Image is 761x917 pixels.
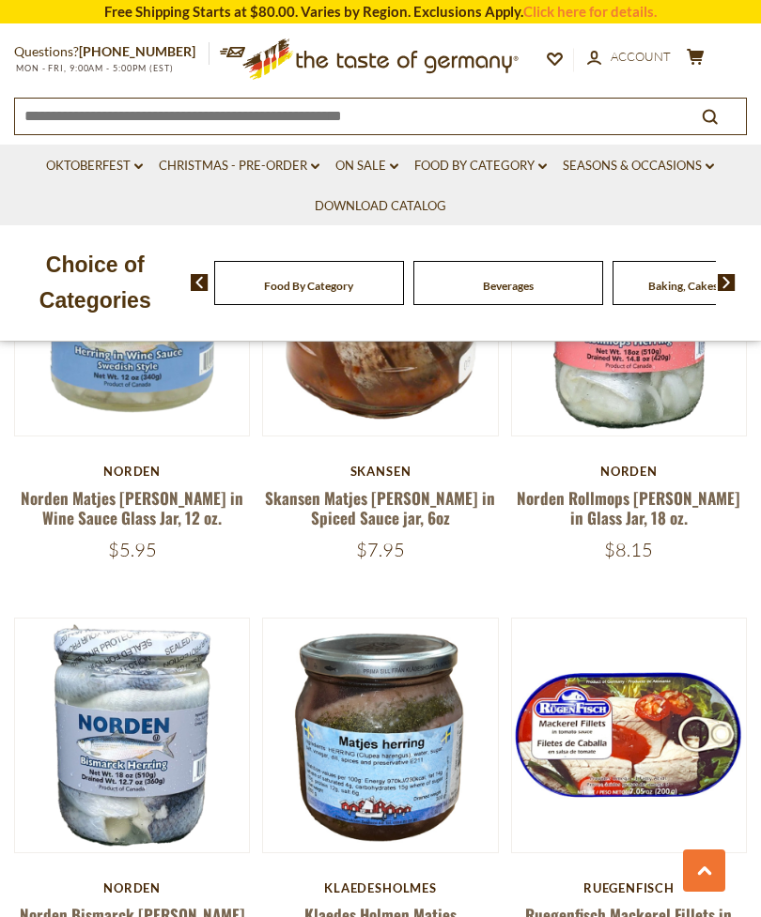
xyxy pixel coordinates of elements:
a: Skansen Matjes [PERSON_NAME] in Spiced Sauce jar, 6oz [265,486,495,529]
a: [PHONE_NUMBER] [79,43,195,59]
div: Skansen [262,464,498,479]
a: Seasons & Occasions [563,156,714,176]
div: Norden [14,880,250,895]
a: Norden Rollmops [PERSON_NAME] in Glass Jar, 18 oz. [517,486,740,529]
a: Christmas - PRE-ORDER [159,156,319,176]
div: Ruegenfisch [511,880,747,895]
img: Klaedes Holmen Matjes Herring in Glass Jar, 600g [263,619,497,852]
span: Account [611,49,671,64]
span: $7.95 [356,538,405,561]
a: Oktoberfest [46,156,143,176]
a: Download Catalog [315,196,446,217]
a: Food By Category [264,279,353,293]
a: Account [587,47,671,68]
img: previous arrow [191,274,209,291]
a: Click here for details. [523,3,657,20]
div: Norden [511,464,747,479]
img: Norden Bismarck Herring in Glass Jar, 18 oz. [15,619,249,852]
span: MON - FRI, 9:00AM - 5:00PM (EST) [14,63,174,73]
img: next arrow [718,274,736,291]
img: Ruegenfisch Mackerel Fillets in Tomato Juice, 7.05 oz. [512,619,746,852]
a: On Sale [335,156,398,176]
span: $8.15 [604,538,653,561]
a: Food By Category [414,156,547,176]
a: Norden Matjes [PERSON_NAME] in Wine Sauce Glass Jar, 12 oz. [21,486,243,529]
p: Questions? [14,40,210,64]
a: Beverages [483,279,534,293]
span: $5.95 [108,538,157,561]
div: Klaedesholmes [262,880,498,895]
div: Norden [14,464,250,479]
